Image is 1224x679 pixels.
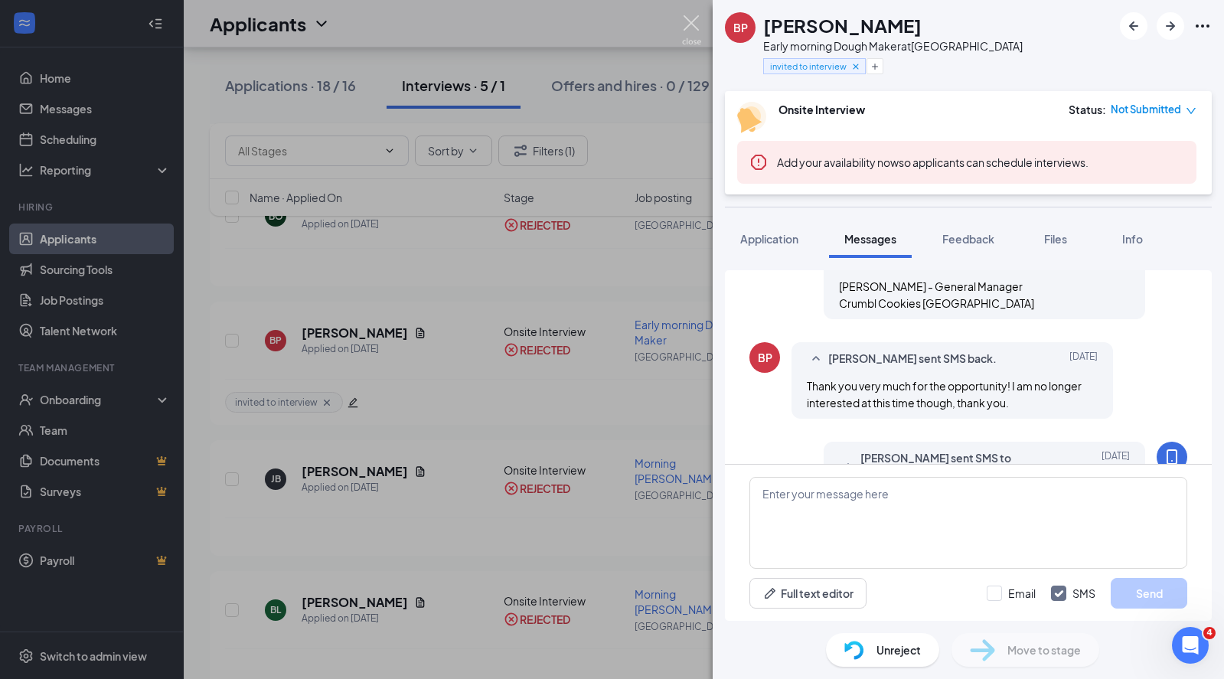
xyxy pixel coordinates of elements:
[749,578,867,609] button: Full text editorPen
[876,641,921,658] span: Unreject
[844,232,896,246] span: Messages
[839,457,857,475] svg: SmallChevronUp
[1044,232,1067,246] span: Files
[733,20,748,35] div: BP
[1122,232,1143,246] span: Info
[1203,627,1216,639] span: 4
[770,60,847,73] span: invited to interview
[758,350,772,365] div: BP
[1172,627,1209,664] iframe: Intercom live chat
[870,62,880,71] svg: Plus
[1120,12,1147,40] button: ArrowLeftNew
[749,153,768,171] svg: Error
[740,232,798,246] span: Application
[942,232,994,246] span: Feedback
[867,58,883,74] button: Plus
[778,103,865,116] b: Onsite Interview
[807,350,825,368] svg: SmallChevronUp
[777,155,1089,169] span: so applicants can schedule interviews.
[1157,12,1184,40] button: ArrowRight
[1111,102,1181,117] span: Not Submitted
[1069,102,1106,117] div: Status :
[850,61,861,72] svg: Cross
[1111,578,1187,609] button: Send
[807,379,1082,410] span: Thank you very much for the opportunity! I am no longer interested at this time though, thank you.
[1161,17,1180,35] svg: ArrowRight
[828,350,997,368] span: [PERSON_NAME] sent SMS back.
[1069,350,1098,368] span: [DATE]
[1163,448,1181,466] svg: MobileSms
[777,155,899,170] button: Add your availability now
[1193,17,1212,35] svg: Ellipses
[762,586,778,601] svg: Pen
[1007,641,1081,658] span: Move to stage
[1102,449,1130,483] span: [DATE]
[1124,17,1143,35] svg: ArrowLeftNew
[860,449,1061,483] span: [PERSON_NAME] sent SMS to [PERSON_NAME].
[763,12,922,38] h1: [PERSON_NAME]
[763,38,1023,54] div: Early morning Dough Maker at [GEOGRAPHIC_DATA]
[1186,106,1196,116] span: down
